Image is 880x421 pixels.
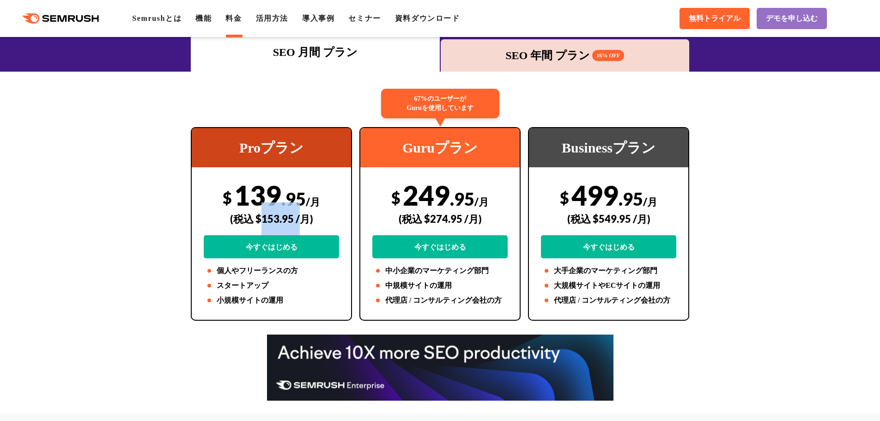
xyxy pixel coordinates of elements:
li: 大規模サイトやECサイトの運用 [541,280,676,291]
a: 今すぐはじめる [204,235,339,258]
a: 料金 [225,14,242,22]
a: 機能 [195,14,212,22]
span: 無料トライアル [689,14,740,24]
span: .95 [281,188,306,209]
li: 代理店 / コンサルティング会社の方 [541,295,676,306]
div: Businessプラン [529,128,688,167]
a: 今すぐはじめる [372,235,508,258]
li: スタートアップ [204,280,339,291]
span: /月 [474,195,489,208]
a: セミナー [348,14,381,22]
span: $ [223,188,232,207]
a: 資料ダウンロード [395,14,460,22]
div: (税込 $274.95 /月) [372,202,508,235]
span: デモを申し込む [766,14,818,24]
div: (税込 $153.95 /月) [204,202,339,235]
span: /月 [643,195,657,208]
div: 249 [372,179,508,258]
a: 活用方法 [256,14,288,22]
div: SEO 月間 プラン [195,44,435,61]
span: 16% OFF [592,50,624,61]
span: .95 [450,188,474,209]
a: デモを申し込む [757,8,827,29]
a: 無料トライアル [680,8,750,29]
a: Semrushとは [132,14,182,22]
li: 大手企業のマーケティング部門 [541,265,676,276]
a: 今すぐはじめる [541,235,676,258]
li: 個人やフリーランスの方 [204,265,339,276]
div: (税込 $549.95 /月) [541,202,676,235]
div: Proプラン [192,128,351,167]
li: 中小企業のマーケティング部門 [372,265,508,276]
div: 499 [541,179,676,258]
div: Guruプラン [360,128,520,167]
span: $ [560,188,569,207]
div: 67%のユーザーが Guruを使用しています [381,89,499,118]
li: 代理店 / コンサルティング会社の方 [372,295,508,306]
span: /月 [306,195,320,208]
div: 139 [204,179,339,258]
span: .95 [619,188,643,209]
a: 導入事例 [302,14,334,22]
span: $ [391,188,401,207]
li: 小規模サイトの運用 [204,295,339,306]
li: 中規模サイトの運用 [372,280,508,291]
div: SEO 年間 プラン [445,47,685,64]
